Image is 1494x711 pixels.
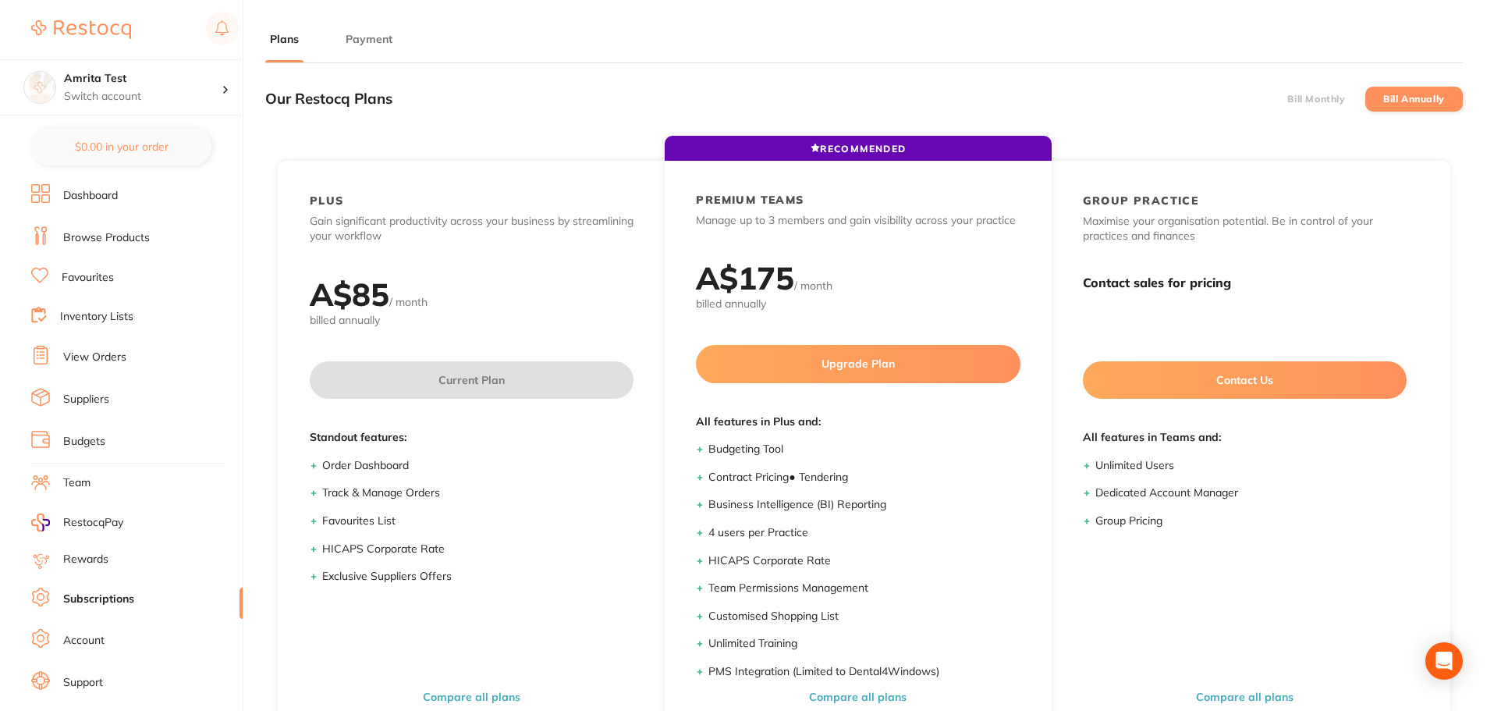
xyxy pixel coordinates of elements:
[63,188,118,204] a: Dashboard
[310,361,633,399] button: Current Plan
[708,636,1020,652] li: Unlimited Training
[794,279,832,293] span: / month
[63,392,109,407] a: Suppliers
[265,91,392,108] h3: Our Restocq Plans
[696,258,794,297] h2: A$ 175
[696,193,804,207] h2: PREMIUM TEAMS
[1425,642,1463,680] div: Open Intercom Messenger
[31,12,131,48] a: Restocq Logo
[322,514,633,529] li: Favourites List
[1083,214,1407,244] p: Maximise your organisation potential. Be in control of your practices and finances
[62,270,114,286] a: Favourites
[60,309,133,325] a: Inventory Lists
[63,552,108,567] a: Rewards
[31,514,50,531] img: RestocqPay
[31,20,131,39] img: Restocq Logo
[24,72,55,103] img: Amrita Test
[341,32,397,47] button: Payment
[418,690,525,704] button: Compare all plans
[31,514,123,531] a: RestocqPay
[708,442,1020,457] li: Budgeting Tool
[811,143,906,155] span: RECOMMENDED
[389,295,428,309] span: / month
[63,350,126,365] a: View Orders
[63,675,103,691] a: Support
[63,230,150,246] a: Browse Products
[322,485,633,501] li: Track & Manage Orders
[708,581,1020,596] li: Team Permissions Management
[1083,361,1407,399] button: Contact Us
[265,32,303,47] button: Plans
[64,71,222,87] h4: Amrita Test
[804,690,911,704] button: Compare all plans
[708,470,1020,485] li: Contract Pricing ● Tendering
[63,592,134,607] a: Subscriptions
[1383,94,1445,105] label: Bill Annually
[64,89,222,105] p: Switch account
[31,128,211,165] button: $0.00 in your order
[1083,194,1199,208] h2: GROUP PRACTICE
[1095,485,1407,501] li: Dedicated Account Manager
[1287,94,1345,105] label: Bill Monthly
[708,525,1020,541] li: 4 users per Practice
[1095,458,1407,474] li: Unlimited Users
[322,542,633,557] li: HICAPS Corporate Rate
[1083,276,1407,290] h3: Contact sales for pricing
[1191,690,1298,704] button: Compare all plans
[708,664,1020,680] li: PMS Integration (Limited to Dental4Windows)
[696,414,1020,430] span: All features in Plus and:
[310,313,633,329] span: billed annually
[322,458,633,474] li: Order Dashboard
[63,633,105,649] a: Account
[1083,430,1407,446] span: All features in Teams and:
[63,475,90,491] a: Team
[63,515,123,531] span: RestocqPay
[708,553,1020,569] li: HICAPS Corporate Rate
[322,569,633,585] li: Exclusive Suppliers Offers
[1095,514,1407,529] li: Group Pricing
[310,194,344,208] h2: PLUS
[696,297,1020,312] span: billed annually
[310,430,633,446] span: Standout features:
[708,609,1020,624] li: Customised Shopping List
[696,213,1020,229] p: Manage up to 3 members and gain visibility across your practice
[310,214,633,244] p: Gain significant productivity across your business by streamlining your workflow
[63,434,105,450] a: Budgets
[708,497,1020,513] li: Business Intelligence (BI) Reporting
[310,275,389,314] h2: A$ 85
[696,345,1020,382] button: Upgrade Plan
